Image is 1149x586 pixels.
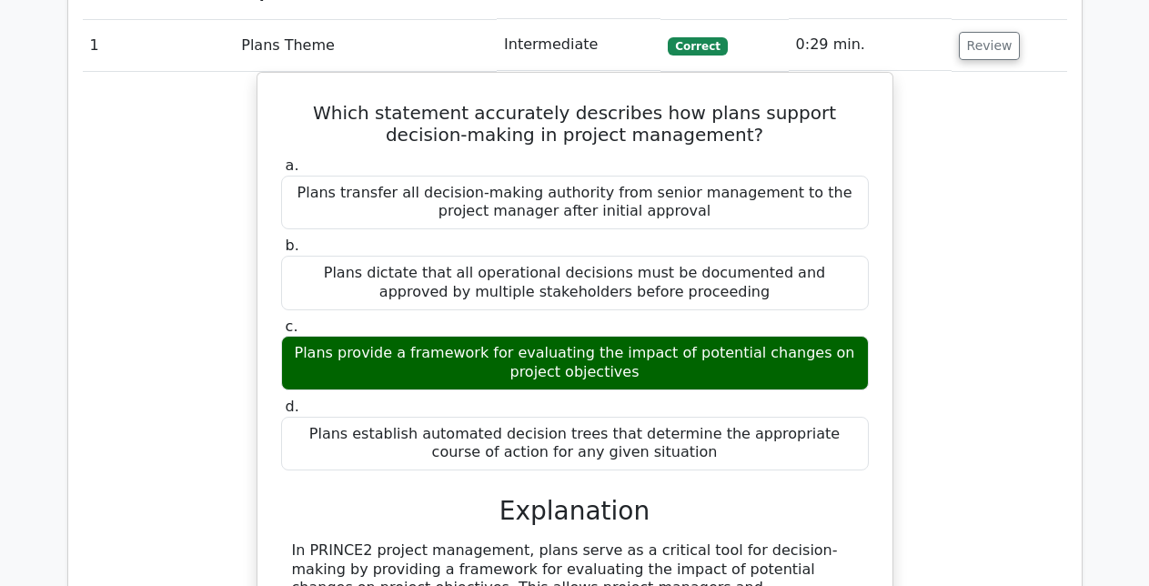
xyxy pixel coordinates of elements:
h3: Explanation [292,496,858,527]
div: Plans provide a framework for evaluating the impact of potential changes on project objectives [281,336,869,390]
div: Plans establish automated decision trees that determine the appropriate course of action for any ... [281,417,869,471]
td: Plans Theme [234,19,497,71]
td: Intermediate [497,19,660,71]
span: b. [286,237,299,254]
span: a. [286,157,299,174]
span: d. [286,398,299,415]
span: c. [286,318,298,335]
button: Review [959,32,1021,60]
div: Plans dictate that all operational decisions must be documented and approved by multiple stakehol... [281,256,869,310]
h5: Which statement accurately describes how plans support decision-making in project management? [279,102,871,146]
td: 0:29 min. [789,19,952,71]
div: Plans transfer all decision-making authority from senior management to the project manager after ... [281,176,869,230]
td: 1 [83,19,235,71]
span: Correct [668,37,727,56]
